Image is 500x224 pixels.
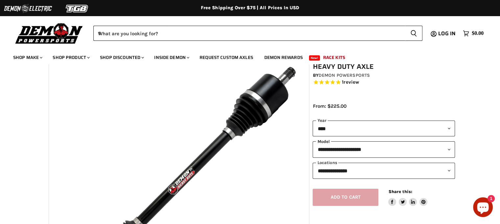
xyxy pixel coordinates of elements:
[3,2,53,15] img: Demon Electric Logo 2
[93,26,405,41] input: When autocomplete results are available use up and down arrows to review and enter to select
[342,79,359,85] span: 1 reviews
[388,189,412,194] span: Share this:
[13,21,85,45] img: Demon Powersports
[8,48,482,64] ul: Main menu
[438,29,456,38] span: Log in
[319,72,370,78] a: Demon Powersports
[259,51,308,64] a: Demon Rewards
[313,54,455,71] h1: Can-Am Defender Max HD10 Demon Heavy Duty Axle
[472,30,484,37] span: $0.00
[318,51,350,64] a: Race Kits
[471,197,495,219] inbox-online-store-chat: Shopify online store chat
[313,79,455,86] span: Rated 5.0 out of 5 stars 1 reviews
[313,72,455,79] div: by
[8,51,46,64] a: Shop Make
[313,163,455,179] select: keys
[309,55,320,61] span: New!
[313,103,346,109] span: From: $225.00
[313,141,455,157] select: modal-name
[313,121,455,137] select: year
[53,2,102,15] img: TGB Logo 2
[95,51,148,64] a: Shop Discounted
[405,26,422,41] button: Search
[435,31,460,37] a: Log in
[344,79,359,85] span: review
[48,51,94,64] a: Shop Product
[460,29,487,38] a: $0.00
[149,51,193,64] a: Inside Demon
[195,51,258,64] a: Request Custom Axles
[93,26,422,41] form: Product
[388,189,427,206] aside: Share this:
